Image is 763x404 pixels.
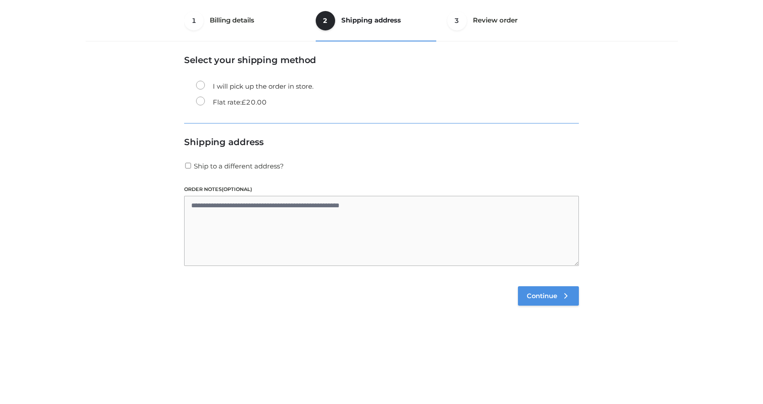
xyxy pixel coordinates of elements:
span: Continue [527,292,557,300]
label: I will pick up the order in store. [196,81,314,92]
a: Continue [518,286,579,306]
input: Ship to a different address? [184,163,192,168]
h3: Shipping address [184,137,579,147]
bdi: 20.00 [242,98,267,106]
span: Ship to a different address? [194,162,284,170]
span: £ [242,98,246,106]
label: Flat rate: [196,97,267,108]
span: (optional) [222,186,252,192]
h3: Select your shipping method [184,55,579,65]
label: Order notes [184,185,579,194]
